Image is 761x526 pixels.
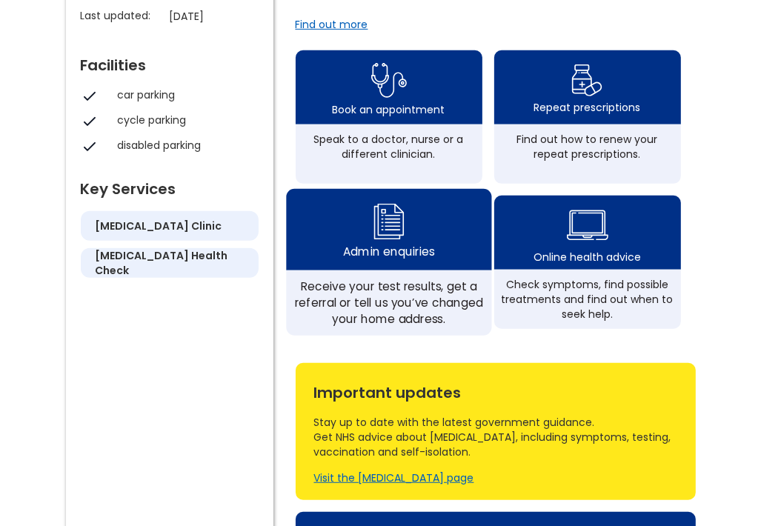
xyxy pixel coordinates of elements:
[303,132,475,162] div: Speak to a doctor, nurse or a different clinician.
[118,87,251,102] div: car parking
[96,219,222,233] h5: [MEDICAL_DATA] clinic
[296,50,482,184] a: book appointment icon Book an appointmentSpeak to a doctor, nurse or a different clinician.
[314,378,677,400] div: Important updates
[118,113,251,127] div: cycle parking
[294,279,483,327] div: Receive your test results, get a referral or tell us you’ve changed your home address.
[333,102,445,117] div: Book an appointment
[494,196,681,329] a: health advice iconOnline health adviceCheck symptoms, find possible treatments and find out when ...
[567,201,608,250] img: health advice icon
[343,244,434,260] div: Admin enquiries
[81,8,162,23] p: Last updated:
[502,132,674,162] div: Find out how to renew your repeat prescriptions.
[118,138,251,153] div: disabled parking
[286,189,491,336] a: admin enquiry iconAdmin enquiriesReceive your test results, get a referral or tell us you’ve chan...
[81,174,259,196] div: Key Services
[571,61,603,100] img: repeat prescription icon
[81,50,259,73] div: Facilities
[370,199,406,243] img: admin enquiry icon
[534,250,641,264] div: Online health advice
[296,17,368,32] a: Find out more
[170,8,266,24] p: [DATE]
[96,248,244,278] h5: [MEDICAL_DATA] health check
[314,415,677,459] div: Stay up to date with the latest government guidance. Get NHS advice about [MEDICAL_DATA], includi...
[502,277,674,322] div: Check symptoms, find possible treatments and find out when to seek help.
[534,100,641,115] div: Repeat prescriptions
[314,470,474,485] a: Visit the [MEDICAL_DATA] page
[494,50,681,184] a: repeat prescription iconRepeat prescriptionsFind out how to renew your repeat prescriptions.
[371,59,407,102] img: book appointment icon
